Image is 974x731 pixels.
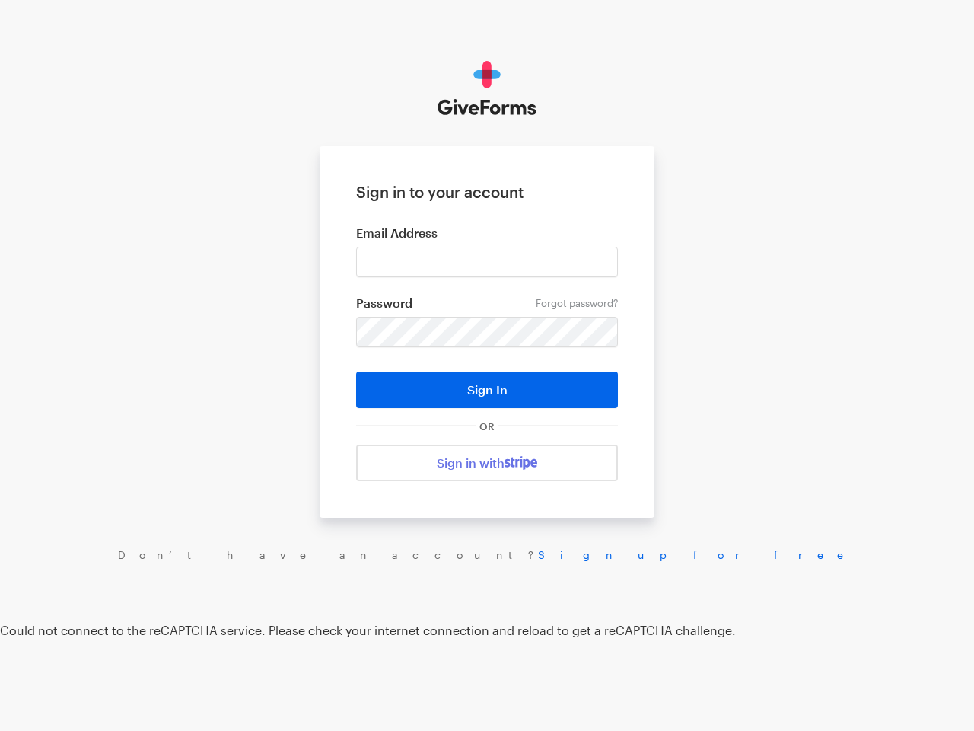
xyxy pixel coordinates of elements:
[505,456,537,470] img: stripe-07469f1003232ad58a8838275b02f7af1ac9ba95304e10fa954b414cd571f63b.svg
[356,445,618,481] a: Sign in with
[356,295,618,311] label: Password
[356,183,618,201] h1: Sign in to your account
[15,548,959,562] div: Don’t have an account?
[538,548,857,561] a: Sign up for free
[438,61,537,116] img: GiveForms
[476,420,498,433] span: OR
[356,225,618,241] label: Email Address
[536,297,618,309] a: Forgot password?
[356,372,618,408] button: Sign In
